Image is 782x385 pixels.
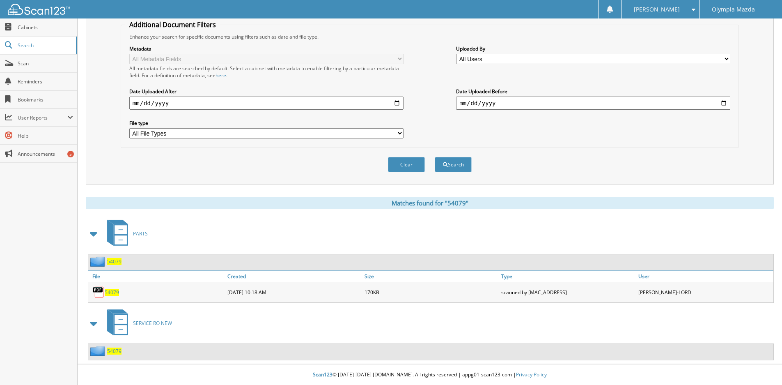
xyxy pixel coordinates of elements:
[102,307,172,339] a: SERVICE RO NEW
[90,346,107,356] img: folder2.png
[125,20,220,29] legend: Additional Document Filters
[129,97,404,110] input: start
[225,271,362,282] a: Created
[18,114,67,121] span: User Reports
[133,320,172,327] span: SERVICE RO NEW
[18,96,73,103] span: Bookmarks
[92,286,105,298] img: PDF.png
[499,284,636,300] div: scanned by [MAC_ADDRESS]
[456,45,730,52] label: Uploaded By
[216,72,226,79] a: here
[129,45,404,52] label: Metadata
[129,65,404,79] div: All metadata fields are searched by default. Select a cabinet with metadata to enable filtering b...
[636,271,773,282] a: User
[105,289,119,296] a: 54079
[107,258,122,265] a: 54079
[78,365,782,385] div: © [DATE]-[DATE] [DOMAIN_NAME]. All rights reserved | appg01-scan123-com |
[90,256,107,267] img: folder2.png
[129,88,404,95] label: Date Uploaded After
[456,88,730,95] label: Date Uploaded Before
[712,7,755,12] span: Olympia Mazda
[435,157,472,172] button: Search
[362,271,500,282] a: Size
[102,217,148,250] a: PARTS
[636,284,773,300] div: [PERSON_NAME]-LORD
[362,284,500,300] div: 170KB
[456,97,730,110] input: end
[18,24,73,31] span: Cabinets
[18,132,73,139] span: Help
[741,346,782,385] iframe: Chat Widget
[18,78,73,85] span: Reminders
[18,42,72,49] span: Search
[88,271,225,282] a: File
[133,230,148,237] span: PARTS
[18,60,73,67] span: Scan
[499,271,636,282] a: Type
[516,371,547,378] a: Privacy Policy
[18,150,73,157] span: Announcements
[129,120,404,127] label: File type
[86,197,774,209] div: Matches found for "54079"
[225,284,362,300] div: [DATE] 10:18 AM
[313,371,333,378] span: Scan123
[634,7,680,12] span: [PERSON_NAME]
[8,4,70,15] img: scan123-logo-white.svg
[388,157,425,172] button: Clear
[107,348,122,355] a: 54079
[67,151,74,157] div: 5
[125,33,734,40] div: Enhance your search for specific documents using filters such as date and file type.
